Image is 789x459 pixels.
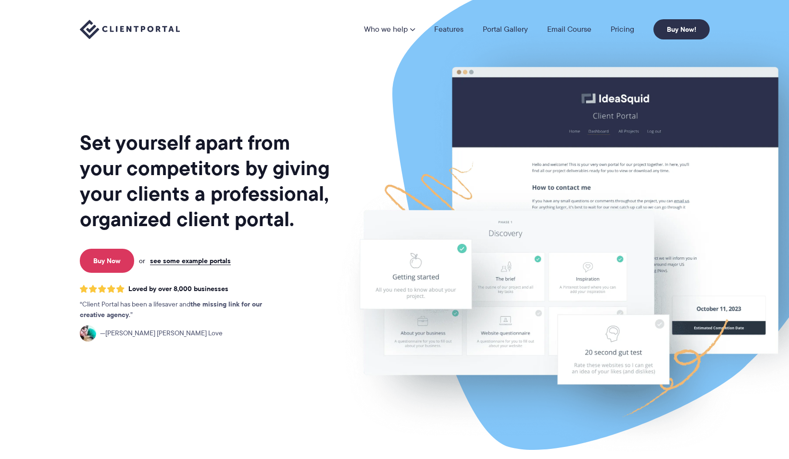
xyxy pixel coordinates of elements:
[80,299,282,320] p: Client Portal has been a lifesaver and .
[80,130,332,232] h1: Set yourself apart from your competitors by giving your clients a professional, organized client ...
[80,299,262,320] strong: the missing link for our creative agency
[547,25,591,33] a: Email Course
[150,256,231,265] a: see some example portals
[483,25,528,33] a: Portal Gallery
[434,25,463,33] a: Features
[653,19,710,39] a: Buy Now!
[364,25,415,33] a: Who we help
[128,285,228,293] span: Loved by over 8,000 businesses
[100,328,223,339] span: [PERSON_NAME] [PERSON_NAME] Love
[139,256,145,265] span: or
[611,25,634,33] a: Pricing
[80,249,134,273] a: Buy Now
